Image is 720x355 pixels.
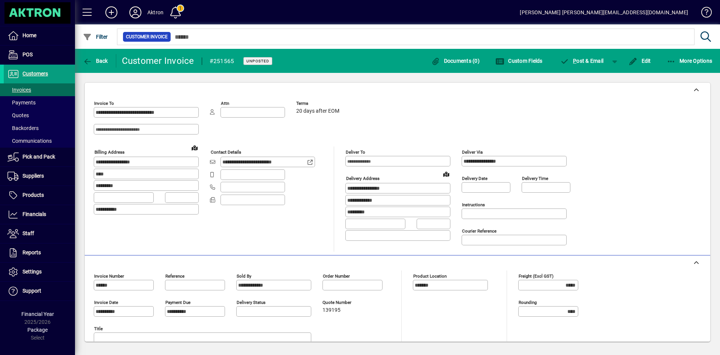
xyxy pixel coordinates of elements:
button: More Options [665,54,714,68]
div: Aktron [147,6,163,18]
span: 20 days after EOM [296,108,339,114]
span: Customer Invoice [126,33,168,41]
span: Documents (0) [431,58,480,64]
div: #251565 [210,55,234,67]
span: Terms [296,101,341,106]
mat-label: Freight (excl GST) [519,273,553,279]
mat-label: Instructions [462,202,485,207]
mat-label: Sold by [237,273,251,279]
span: 139195 [322,307,340,313]
mat-label: Reference [165,273,184,279]
span: Backorders [7,125,39,131]
mat-label: Payment due [165,300,190,305]
a: POS [4,45,75,64]
a: Support [4,282,75,301]
span: Quotes [7,112,29,118]
a: View on map [440,168,452,180]
span: Financial Year [21,311,54,317]
span: Package [27,327,48,333]
span: Back [83,58,108,64]
mat-label: Invoice date [94,300,118,305]
mat-label: Attn [221,101,229,106]
span: Settings [22,269,42,275]
span: POS [22,51,33,57]
a: Settings [4,263,75,281]
mat-label: Delivery time [522,176,548,181]
a: Reports [4,243,75,262]
span: Communications [7,138,52,144]
span: Products [22,192,44,198]
mat-label: Invoice To [94,101,114,106]
a: Payments [4,96,75,109]
a: Home [4,26,75,45]
span: ost & Email [560,58,604,64]
mat-label: Deliver To [346,150,365,155]
span: Custom Fields [495,58,543,64]
span: Staff [22,230,34,236]
span: P [573,58,576,64]
a: Suppliers [4,167,75,186]
a: Quotes [4,109,75,122]
span: Unposted [246,59,269,63]
mat-label: Delivery status [237,300,265,305]
span: Home [22,32,36,38]
button: Edit [627,54,653,68]
span: Filter [83,34,108,40]
a: Financials [4,205,75,224]
button: Custom Fields [493,54,544,68]
app-page-header-button: Back [75,54,116,68]
div: [PERSON_NAME] [PERSON_NAME][EMAIL_ADDRESS][DOMAIN_NAME] [520,6,688,18]
mat-label: Delivery date [462,176,487,181]
mat-label: Rounding [519,300,537,305]
button: Post & Email [556,54,607,68]
span: Pick and Pack [22,154,55,160]
a: Pick and Pack [4,148,75,166]
mat-label: Invoice number [94,273,124,279]
button: Back [81,54,110,68]
span: Customers [22,71,48,77]
span: Reports [22,249,41,255]
button: Profile [123,6,147,19]
a: Staff [4,224,75,243]
button: Filter [81,30,110,44]
div: Customer Invoice [122,55,194,67]
a: View on map [189,142,201,154]
span: Support [22,288,41,294]
button: Add [99,6,123,19]
mat-label: Deliver via [462,150,483,155]
a: Communications [4,134,75,147]
span: More Options [667,58,712,64]
span: Payments [7,100,36,106]
span: Quote number [322,300,367,305]
a: Products [4,186,75,205]
a: Invoices [4,83,75,96]
span: Suppliers [22,173,44,179]
mat-label: Courier Reference [462,228,496,234]
mat-label: Order number [323,273,350,279]
span: Edit [628,58,651,64]
button: Documents (0) [429,54,481,68]
mat-label: Product location [413,273,447,279]
mat-label: Title [94,326,103,331]
a: Backorders [4,122,75,134]
span: Financials [22,211,46,217]
a: Knowledge Base [696,2,711,26]
span: Invoices [7,87,31,93]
